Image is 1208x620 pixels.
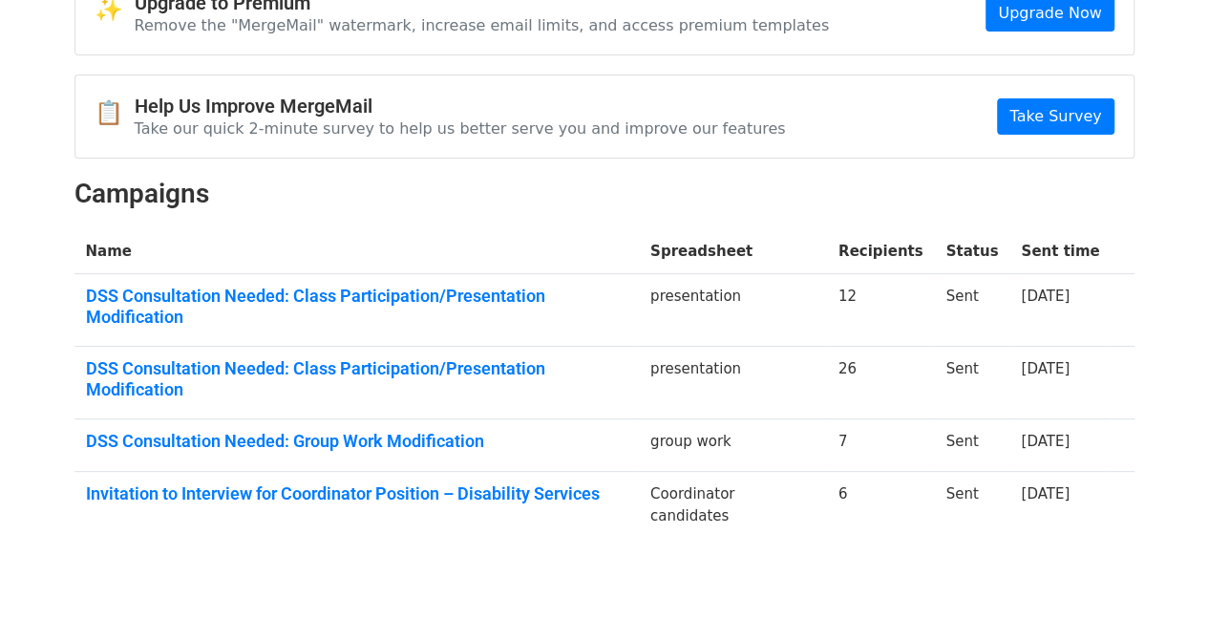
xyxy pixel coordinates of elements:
[639,274,827,347] td: presentation
[86,286,627,327] a: DSS Consultation Needed: Class Participation/Presentation Modification
[934,229,1009,274] th: Status
[86,358,627,399] a: DSS Consultation Needed: Class Participation/Presentation Modification
[135,118,786,139] p: Take our quick 2-minute survey to help us better serve you and improve our features
[827,347,935,419] td: 26
[934,274,1009,347] td: Sent
[827,274,935,347] td: 12
[1021,485,1070,502] a: [DATE]
[997,98,1113,135] a: Take Survey
[1113,528,1208,620] iframe: Chat Widget
[827,472,935,539] td: 6
[934,347,1009,419] td: Sent
[639,347,827,419] td: presentation
[639,419,827,472] td: group work
[74,229,639,274] th: Name
[95,99,135,127] span: 📋
[74,178,1134,210] h2: Campaigns
[86,431,627,452] a: DSS Consultation Needed: Group Work Modification
[1021,433,1070,450] a: [DATE]
[827,229,935,274] th: Recipients
[1021,288,1070,305] a: [DATE]
[934,419,1009,472] td: Sent
[1021,360,1070,377] a: [DATE]
[639,229,827,274] th: Spreadsheet
[639,472,827,539] td: Coordinator candidates
[827,419,935,472] td: 7
[1009,229,1111,274] th: Sent time
[135,15,830,35] p: Remove the "MergeMail" watermark, increase email limits, and access premium templates
[86,483,627,504] a: Invitation to Interview for Coordinator Position – Disability Services
[934,472,1009,539] td: Sent
[135,95,786,118] h4: Help Us Improve MergeMail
